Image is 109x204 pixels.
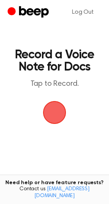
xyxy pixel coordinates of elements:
[14,79,95,89] p: Tap to Record.
[64,3,101,21] a: Log Out
[5,186,104,199] span: Contact us
[14,49,95,73] h1: Record a Voice Note for Docs
[43,101,66,124] img: Beep Logo
[34,186,90,199] a: [EMAIL_ADDRESS][DOMAIN_NAME]
[8,5,51,20] a: Beep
